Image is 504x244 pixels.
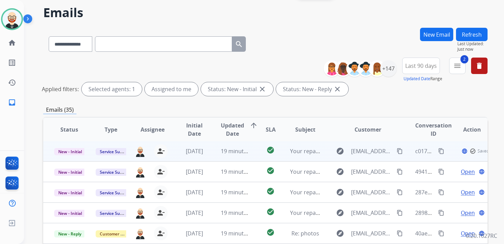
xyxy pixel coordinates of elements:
span: New - Initial [54,148,86,155]
mat-icon: check_circle_outline [470,148,476,154]
span: New - Initial [54,210,86,217]
span: Open [461,209,475,217]
span: Updated Date [221,121,244,138]
span: Type [105,125,117,134]
span: New - Reply [54,230,85,237]
span: Your repair(s) have shipped [290,147,362,155]
span: Service Support [96,210,135,217]
mat-icon: language [479,210,485,216]
mat-icon: arrow_upward [250,121,258,130]
mat-icon: check_circle [266,187,275,195]
span: Customer [355,125,381,134]
span: Saved [478,148,489,154]
span: Customer Support [96,230,140,237]
mat-icon: explore [336,147,344,155]
span: Range [404,76,442,82]
span: Subject [295,125,315,134]
mat-icon: check_circle [266,208,275,216]
button: Updated Date [404,76,430,82]
div: Status: New - Reply [276,82,348,96]
mat-icon: language [479,169,485,175]
mat-icon: menu [453,62,461,70]
span: [DATE] [186,230,203,237]
span: 2 [460,55,468,63]
span: Open [461,188,475,196]
span: [EMAIL_ADDRESS][DOMAIN_NAME] [351,229,393,237]
img: agent-avatar [135,166,146,178]
span: [EMAIL_ADDRESS][DOMAIN_NAME] [351,188,393,196]
span: 19 minutes ago [221,168,261,175]
mat-icon: check_circle [266,146,275,154]
img: agent-avatar [135,186,146,198]
mat-icon: language [479,230,485,236]
span: Your repair(s) have shipped [290,188,362,196]
mat-icon: check_circle [266,228,275,236]
p: 0.20.1027RC [466,232,497,240]
span: 19 minutes ago [221,230,261,237]
mat-icon: content_copy [397,230,403,236]
mat-icon: content_copy [438,210,444,216]
button: Last 90 days [402,58,440,74]
h2: Emails [43,6,488,20]
span: Open [461,229,475,237]
mat-icon: list_alt [8,59,16,67]
mat-icon: person_remove [157,168,165,176]
span: Open [461,168,475,176]
img: agent-avatar [135,228,146,239]
mat-icon: content_copy [438,169,444,175]
mat-icon: delete [475,62,483,70]
th: Action [446,118,488,142]
span: Your repair(s) have shipped [290,168,362,175]
mat-icon: language [479,189,485,195]
span: [DATE] [186,209,203,217]
mat-icon: explore [336,229,344,237]
mat-icon: close [258,85,266,93]
span: Last Updated: [457,41,488,47]
span: [EMAIL_ADDRESS][DOMAIN_NAME] [351,147,393,155]
mat-icon: close [333,85,341,93]
mat-icon: content_copy [438,148,444,154]
button: 2 [449,58,466,74]
mat-icon: content_copy [438,189,444,195]
span: 19 minutes ago [221,209,261,217]
mat-icon: home [8,39,16,47]
img: agent-avatar [135,145,146,157]
span: Initial Date [179,121,209,138]
span: Just now [457,47,488,52]
mat-icon: content_copy [397,189,403,195]
mat-icon: inbox [8,98,16,107]
span: [DATE] [186,188,203,196]
mat-icon: history [8,78,16,87]
span: Your repair(s) have shipped [290,209,362,217]
span: [EMAIL_ADDRESS][DOMAIN_NAME] [351,209,393,217]
span: Re: photos [291,230,319,237]
div: +147 [380,60,397,77]
span: Service Support [96,169,135,176]
mat-icon: person_remove [157,188,165,196]
mat-icon: language [461,148,468,154]
mat-icon: person_remove [157,147,165,155]
img: avatar [2,10,22,29]
span: Service Support [96,148,135,155]
span: [DATE] [186,168,203,175]
span: [DATE] [186,147,203,155]
mat-icon: check_circle [266,167,275,175]
span: New - Initial [54,189,86,196]
span: 19 minutes ago [221,147,261,155]
span: New - Initial [54,169,86,176]
span: Conversation ID [415,121,452,138]
button: Refresh [456,28,488,41]
mat-icon: explore [336,209,344,217]
div: Assigned to me [145,82,198,96]
img: agent-avatar [135,207,146,219]
p: Emails (35) [43,106,76,114]
button: New Email [420,28,453,41]
p: Applied filters: [42,85,79,93]
span: Assignee [141,125,165,134]
mat-icon: content_copy [397,148,403,154]
mat-icon: search [235,40,243,48]
mat-icon: content_copy [397,210,403,216]
span: 19 minutes ago [221,188,261,196]
div: Selected agents: 1 [82,82,142,96]
div: Status: New - Initial [201,82,273,96]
